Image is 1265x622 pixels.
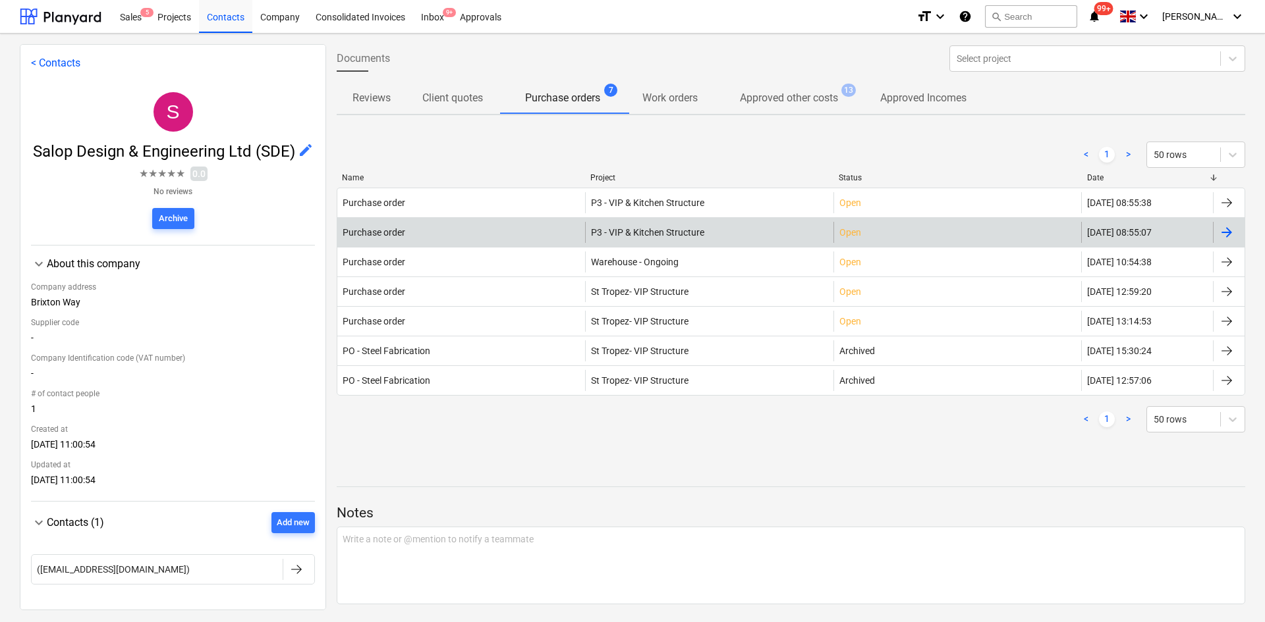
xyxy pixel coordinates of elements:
[47,257,315,270] div: About this company
[1229,9,1245,24] i: keyboard_arrow_down
[159,211,188,226] div: Archive
[343,257,405,267] div: Purchase order
[422,90,483,106] p: Client quotes
[166,101,179,122] span: S
[839,285,861,298] p: Open
[839,374,875,387] p: Archived
[880,90,967,106] p: Approved Incomes
[591,286,689,297] span: St Tropez- VIP Structure
[1087,375,1152,386] div: [DATE] 12:57:06
[31,297,315,313] div: Brixton Way
[1120,411,1136,427] a: Next page
[298,142,314,158] span: edit
[991,11,1001,22] span: search
[31,57,80,69] a: < Contacts
[839,226,861,239] p: Open
[31,368,315,384] div: -
[841,84,856,97] span: 13
[31,277,315,297] div: Company address
[591,257,679,267] span: Warehouse - Ongoing
[152,208,194,229] button: Archive
[1087,316,1152,326] div: [DATE] 13:14:53
[139,166,148,182] span: ★
[591,197,704,208] span: P3 - VIP & Kitchen Structure
[31,384,315,403] div: # of contact people
[1088,9,1101,24] i: notifications
[1136,9,1152,24] i: keyboard_arrow_down
[277,515,310,531] div: Add new
[31,515,47,531] span: keyboard_arrow_down
[1094,2,1113,15] span: 99+
[47,516,104,529] span: Contacts (1)
[839,255,861,269] p: Open
[985,5,1077,28] button: Search
[31,455,315,475] div: Updated at
[1099,411,1115,427] a: Page 1 is your current page
[1078,411,1094,427] a: Previous page
[604,84,617,97] span: 7
[31,313,315,332] div: Supplier code
[1078,147,1094,163] a: Previous page
[31,475,315,490] div: [DATE] 11:00:54
[343,375,430,386] div: PO - Steel Fabrication
[31,403,315,419] div: 1
[343,346,430,356] div: PO - Steel Fabrication
[31,256,47,272] span: keyboard_arrow_down
[31,439,315,455] div: [DATE] 11:00:54
[839,315,861,328] p: Open
[591,227,704,238] span: P3 - VIP & Kitchen Structure
[1120,147,1136,163] a: Next page
[932,9,948,24] i: keyboard_arrow_down
[33,142,298,161] span: Salop Design & Engineering Ltd (SDE)
[31,348,315,368] div: Company Identification code (VAT number)
[342,173,580,182] div: Name
[1162,11,1228,22] span: [PERSON_NAME]
[839,196,861,209] p: Open
[839,173,1077,182] div: Status
[591,346,689,356] span: St Tropez- VIP Structure
[337,51,390,66] span: Documents
[525,90,600,106] p: Purchase orders
[343,286,405,297] div: Purchase order
[154,92,193,132] div: Salop
[176,166,185,182] span: ★
[1087,257,1152,267] div: [DATE] 10:54:38
[1087,173,1208,182] div: Date
[148,166,157,182] span: ★
[167,166,176,182] span: ★
[916,9,932,24] i: format_size
[31,533,315,600] div: Contacts (1)Add new
[642,90,698,106] p: Work orders
[337,504,1245,523] p: Notes
[37,564,190,575] div: ([EMAIL_ADDRESS][DOMAIN_NAME])
[140,8,154,17] span: 5
[157,166,167,182] span: ★
[31,512,315,533] div: Contacts (1)Add new
[31,332,315,348] div: -
[139,187,208,197] p: No reviews
[190,167,208,181] span: 0.0
[839,344,875,357] p: Archived
[740,90,838,106] p: Approved other costs
[591,375,689,386] span: St Tropez- VIP Structure
[443,8,456,17] span: 9+
[1087,286,1152,297] div: [DATE] 12:59:20
[31,419,315,439] div: Created at
[591,316,689,326] span: St Tropez- VIP Structure
[1087,227,1152,238] div: [DATE] 08:55:07
[1087,197,1152,208] div: [DATE] 08:55:38
[343,227,405,238] div: Purchase order
[343,197,405,208] div: Purchase order
[590,173,828,182] div: Project
[31,272,315,490] div: About this company
[271,512,315,533] button: Add new
[1087,346,1152,356] div: [DATE] 15:30:24
[31,256,315,272] div: About this company
[1199,559,1265,622] iframe: Chat Widget
[343,316,405,326] div: Purchase order
[1099,147,1115,163] a: Page 1 is your current page
[352,90,391,106] p: Reviews
[959,9,972,24] i: Knowledge base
